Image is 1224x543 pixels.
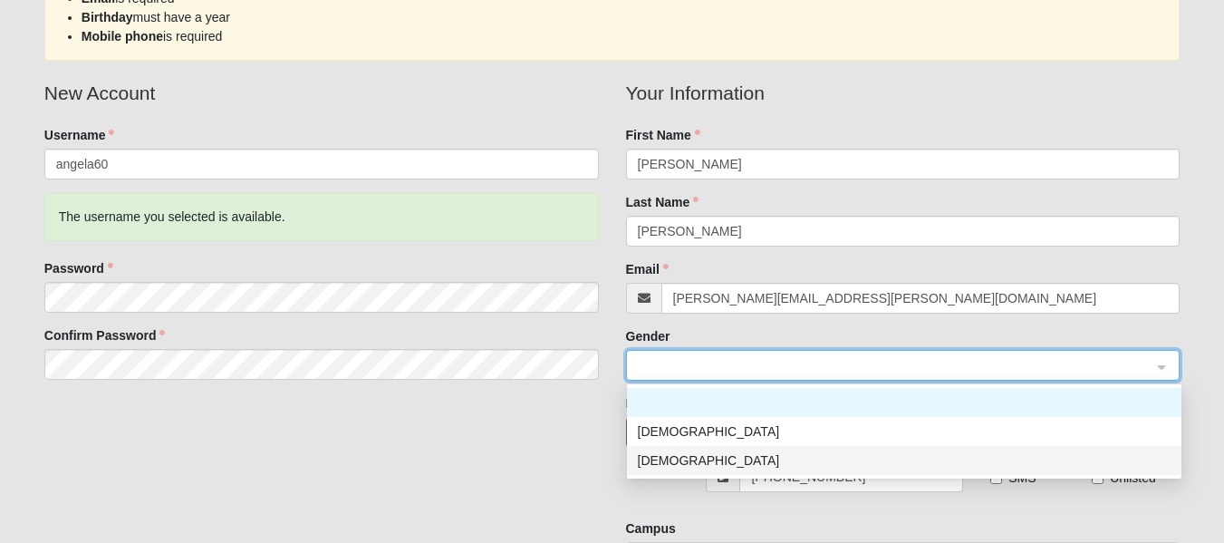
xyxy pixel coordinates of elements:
span: Unlisted [1110,470,1156,485]
label: Campus [626,519,676,538]
label: Gender [626,327,670,345]
label: Username [44,126,115,144]
label: First Name [626,126,700,144]
legend: Your Information [626,79,1181,108]
div: [DEMOGRAPHIC_DATA] [638,422,1171,441]
div: Mobile [626,461,672,483]
label: Confirm Password [44,326,166,344]
div: [DEMOGRAPHIC_DATA] [638,451,1171,470]
div: The username you selected is available. [44,193,599,241]
li: is required [82,27,1142,46]
li: must have a year [82,8,1142,27]
label: Password [44,259,113,277]
span: SMS [1008,470,1036,485]
div: Female [627,446,1181,475]
legend: New Account [44,79,599,108]
label: Last Name [626,193,699,211]
strong: Mobile phone [82,29,163,44]
strong: Birthday [82,10,133,24]
label: Email [626,260,669,278]
label: Birthday [626,394,687,412]
div: Male [627,417,1181,446]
